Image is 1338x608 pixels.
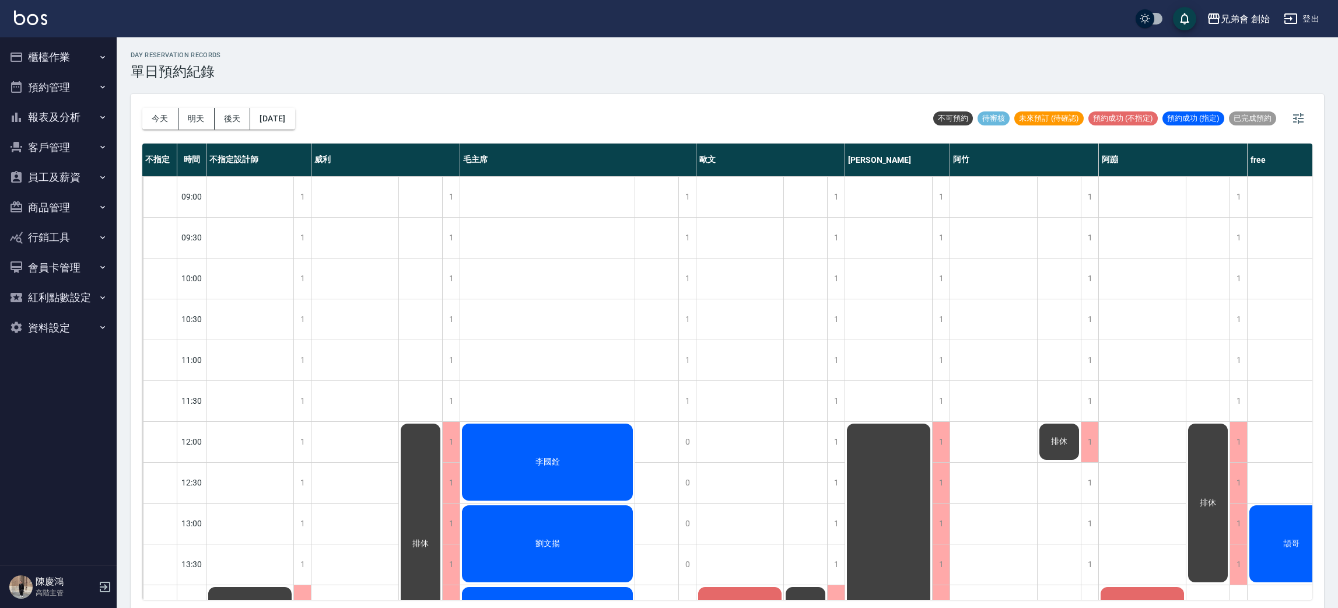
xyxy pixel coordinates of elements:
[932,504,950,544] div: 1
[827,504,845,544] div: 1
[1230,504,1247,544] div: 1
[442,422,460,462] div: 1
[293,177,311,217] div: 1
[293,258,311,299] div: 1
[1221,12,1270,26] div: 兄弟會 創始
[442,258,460,299] div: 1
[442,177,460,217] div: 1
[678,422,696,462] div: 0
[1081,340,1098,380] div: 1
[1081,463,1098,503] div: 1
[678,258,696,299] div: 1
[5,162,112,193] button: 員工及薪資
[5,282,112,313] button: 紅利點數設定
[142,108,178,130] button: 今天
[1281,539,1302,549] span: 頡哥
[933,113,973,124] span: 不可預約
[177,144,206,176] div: 時間
[177,544,206,585] div: 13:30
[177,421,206,462] div: 12:00
[932,258,950,299] div: 1
[177,340,206,380] div: 11:00
[827,544,845,585] div: 1
[1014,113,1084,124] span: 未來預訂 (待確認)
[1081,299,1098,340] div: 1
[293,504,311,544] div: 1
[442,504,460,544] div: 1
[36,576,95,588] h5: 陳慶鴻
[678,463,696,503] div: 0
[678,218,696,258] div: 1
[932,218,950,258] div: 1
[1279,8,1324,30] button: 登出
[678,381,696,421] div: 1
[1081,177,1098,217] div: 1
[206,144,311,176] div: 不指定設計師
[978,113,1010,124] span: 待審核
[932,299,950,340] div: 1
[442,544,460,585] div: 1
[293,381,311,421] div: 1
[442,299,460,340] div: 1
[845,144,950,176] div: [PERSON_NAME]
[442,381,460,421] div: 1
[5,253,112,283] button: 會員卡管理
[1081,381,1098,421] div: 1
[932,340,950,380] div: 1
[177,217,206,258] div: 09:30
[1230,463,1247,503] div: 1
[827,463,845,503] div: 1
[36,588,95,598] p: 高階主管
[5,222,112,253] button: 行銷工具
[177,503,206,544] div: 13:00
[678,299,696,340] div: 1
[1081,504,1098,544] div: 1
[293,544,311,585] div: 1
[827,177,845,217] div: 1
[5,193,112,223] button: 商品管理
[177,462,206,503] div: 12:30
[131,64,221,80] h3: 單日預約紀錄
[678,504,696,544] div: 0
[827,340,845,380] div: 1
[311,144,460,176] div: 威利
[410,539,431,549] span: 排休
[1230,340,1247,380] div: 1
[14,11,47,25] img: Logo
[827,422,845,462] div: 1
[932,544,950,585] div: 1
[442,463,460,503] div: 1
[678,177,696,217] div: 1
[131,51,221,59] h2: day Reservation records
[293,299,311,340] div: 1
[533,539,562,549] span: 劉文揚
[678,340,696,380] div: 1
[932,422,950,462] div: 1
[827,218,845,258] div: 1
[1230,544,1247,585] div: 1
[177,299,206,340] div: 10:30
[442,218,460,258] div: 1
[1099,144,1248,176] div: 阿蹦
[1081,422,1098,462] div: 1
[5,42,112,72] button: 櫃檯作業
[177,258,206,299] div: 10:00
[932,463,950,503] div: 1
[1162,113,1224,124] span: 預約成功 (指定)
[9,575,33,599] img: Person
[1202,7,1274,31] button: 兄弟會 創始
[293,218,311,258] div: 1
[678,544,696,585] div: 0
[827,381,845,421] div: 1
[950,144,1099,176] div: 阿竹
[827,258,845,299] div: 1
[177,380,206,421] div: 11:30
[1230,258,1247,299] div: 1
[177,176,206,217] div: 09:00
[178,108,215,130] button: 明天
[250,108,295,130] button: [DATE]
[1173,7,1196,30] button: save
[1230,177,1247,217] div: 1
[1081,218,1098,258] div: 1
[5,313,112,343] button: 資料設定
